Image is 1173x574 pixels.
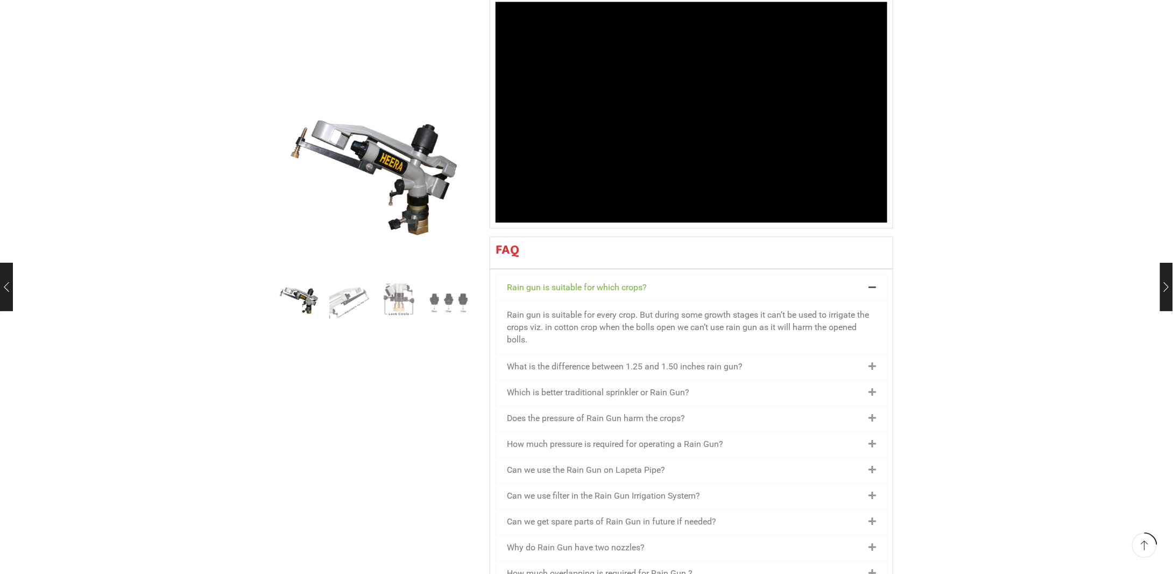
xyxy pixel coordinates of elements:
div: Can we use filter in the Rain Gun Irrigation System? [496,484,887,509]
a: What is the difference between 1.25 and 1.50 inches rain gun? [507,362,743,372]
img: Heera Raingun 1.50 [277,278,322,323]
div: Why do Rain Gun have two nozzles? [496,536,887,561]
a: Can we get spare parts of Rain Gun in future if needed? [507,517,716,527]
a: Adjestmen [377,280,421,325]
a: Which is better traditional sprinkler or Rain Gun? [507,388,689,398]
div: Rain gun is suitable for which crops? [496,276,887,301]
div: Does the pressure of Rain Gun harm the crops? [496,407,887,432]
a: Does the pressure of Rain Gun harm the crops? [507,414,685,424]
div: 1 / 4 [280,81,474,275]
div: Rain gun is suitable for which crops? [496,301,887,354]
li: 2 / 4 [327,280,372,323]
iframe: हिरा रेनगन के फायदे, Benefits of Heera Rain Gun, Sprinkler Irrigation, Types Of Irrigation [496,2,887,223]
a: Why do Rain Gun have two nozzles? [507,543,645,553]
a: Rain gun is suitable for which crops? [507,283,647,293]
div: Can we use the Rain Gun on Lapeta Pipe? [496,458,887,484]
div: Can we get spare parts of Rain Gun in future if needed? [496,510,887,535]
a: Can we use filter in the Rain Gun Irrigation System? [507,491,700,501]
li: 1 / 4 [277,280,322,323]
a: How much pressure is required for operating a Rain Gun? [507,439,723,450]
h2: FAQ [496,243,887,258]
li: 3 / 4 [377,280,421,323]
a: Can we use the Rain Gun on Lapeta Pipe? [507,465,665,475]
div: How much pressure is required for operating a Rain Gun? [496,432,887,458]
li: 4 / 4 [427,280,471,323]
div: What is the difference between 1.25 and 1.50 inches rain gun? [496,355,887,380]
img: Rain Gun Nozzle [427,280,471,325]
div: Which is better traditional sprinkler or Rain Gun? [496,381,887,406]
a: outlet-screw [327,280,372,325]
